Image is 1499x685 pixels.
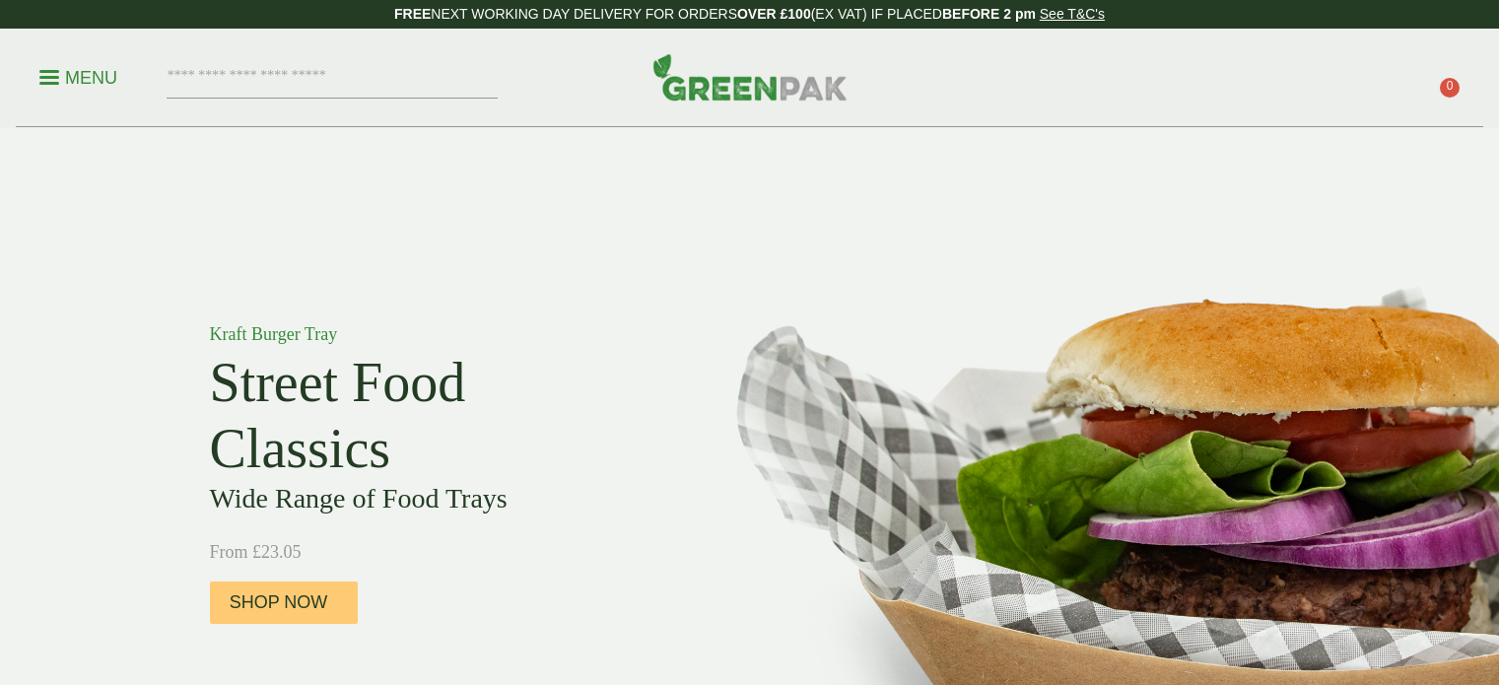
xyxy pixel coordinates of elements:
h2: Street Food Classics [210,350,653,482]
strong: BEFORE 2 pm [942,6,1036,22]
p: Menu [39,66,117,90]
a: See T&C's [1040,6,1105,22]
h3: Wide Range of Food Trays [210,482,653,515]
a: Menu [39,66,117,86]
img: GreenPak Supplies [652,53,848,101]
strong: FREE [394,6,431,22]
span: 0 [1440,78,1460,98]
strong: OVER £100 [737,6,811,22]
p: Kraft Burger Tray [210,321,653,348]
span: From £23.05 [210,542,302,562]
a: Shop Now [210,582,358,624]
span: Shop Now [230,592,328,614]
